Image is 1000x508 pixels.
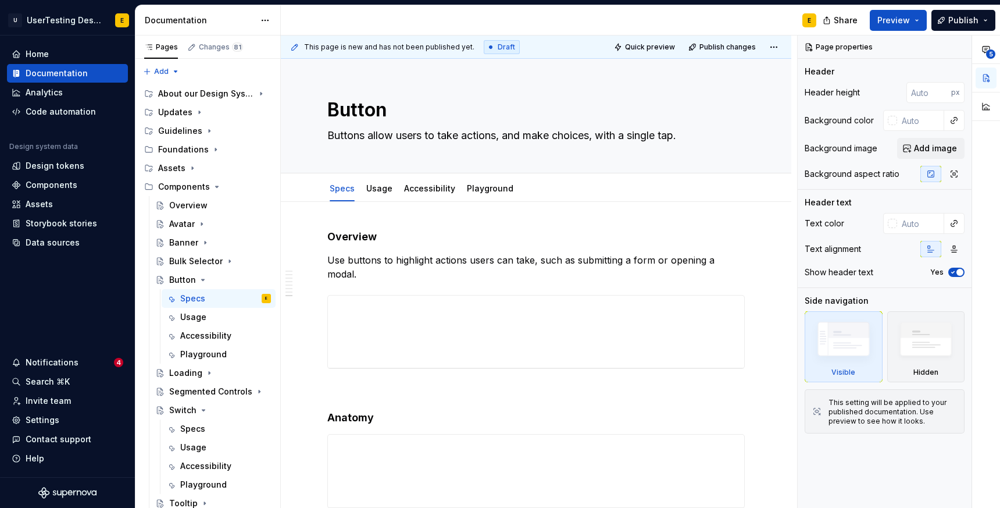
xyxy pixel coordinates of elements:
[26,68,88,79] div: Documentation
[931,10,995,31] button: Publish
[140,84,276,103] div: About our Design System
[114,358,123,367] span: 4
[805,143,877,154] div: Background image
[158,88,254,100] div: About our Design System
[145,15,255,26] div: Documentation
[304,42,474,52] span: This page is new and has not been published yet.
[26,376,70,388] div: Search ⌘K
[805,197,852,208] div: Header text
[180,442,206,453] div: Usage
[805,66,834,77] div: Header
[948,15,978,26] span: Publish
[330,183,355,193] a: Specs
[7,64,128,83] a: Documentation
[151,382,276,401] a: Segmented Controls
[7,157,128,175] a: Design tokens
[805,87,860,98] div: Header height
[7,449,128,468] button: Help
[399,176,460,200] div: Accessibility
[805,168,899,180] div: Background aspect ratio
[169,218,195,230] div: Avatar
[26,357,78,368] div: Notifications
[27,15,101,26] div: UserTesting Design System
[26,414,59,426] div: Settings
[625,42,675,52] span: Quick preview
[930,268,944,277] label: Yes
[180,349,227,360] div: Playground
[7,45,128,63] a: Home
[913,368,938,377] div: Hidden
[26,434,91,445] div: Contact support
[169,255,223,267] div: Bulk Selector
[151,271,276,289] a: Button
[7,353,128,372] button: Notifications4
[169,367,202,379] div: Loading
[870,10,927,31] button: Preview
[151,196,276,215] a: Overview
[26,453,44,464] div: Help
[154,67,169,76] span: Add
[7,233,128,252] a: Data sources
[162,420,276,438] a: Specs
[199,42,243,52] div: Changes
[162,457,276,475] a: Accessibility
[467,183,513,193] a: Playground
[828,398,957,426] div: This setting will be applied to your published documentation. Use preview to see how it looks.
[232,42,243,52] span: 81
[151,364,276,382] a: Loading
[169,200,208,211] div: Overview
[180,423,205,435] div: Specs
[7,214,128,233] a: Storybook stories
[7,195,128,214] a: Assets
[26,237,80,248] div: Data sources
[805,295,869,307] div: Side navigation
[325,176,359,200] div: Specs
[327,253,745,281] p: Use buttons to highlight actions users can take, such as submitting a form or opening a modal.
[610,39,680,55] button: Quick preview
[169,274,196,286] div: Button
[26,106,96,118] div: Code automation
[162,326,276,345] a: Accessibility
[7,83,128,102] a: Analytics
[120,16,124,25] div: E
[897,138,965,159] button: Add image
[162,289,276,308] a: SpecsE
[325,96,742,124] textarea: Button
[2,8,133,33] button: UUserTesting Design SystemE
[158,181,210,193] div: Components
[151,401,276,420] a: Switch
[265,293,267,304] div: E
[805,218,844,229] div: Text color
[951,88,960,97] p: px
[8,13,22,27] div: U
[151,215,276,233] a: Avatar
[26,48,49,60] div: Home
[404,183,455,193] a: Accessibility
[9,142,78,151] div: Design system data
[158,144,209,155] div: Foundations
[162,308,276,326] a: Usage
[327,230,745,244] h4: Overview
[986,49,995,59] span: 5
[805,311,883,382] div: Visible
[914,143,957,154] span: Add image
[877,15,910,26] span: Preview
[817,10,865,31] button: Share
[180,311,206,323] div: Usage
[140,63,183,80] button: Add
[169,237,198,248] div: Banner
[26,198,53,210] div: Assets
[26,218,97,229] div: Storybook stories
[906,82,951,103] input: Auto
[180,460,231,472] div: Accessibility
[169,404,197,416] div: Switch
[7,392,128,410] a: Invite team
[162,345,276,364] a: Playground
[140,159,276,177] div: Assets
[498,42,515,52] span: Draft
[140,140,276,159] div: Foundations
[26,87,63,98] div: Analytics
[162,438,276,457] a: Usage
[462,176,518,200] div: Playground
[325,126,742,145] textarea: Buttons allow users to take actions, and make choices, with a single tap.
